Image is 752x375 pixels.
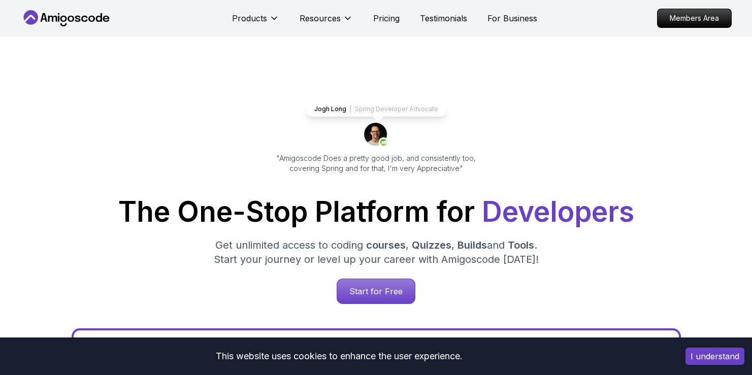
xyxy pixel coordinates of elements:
[658,9,731,27] p: Members Area
[457,239,487,251] span: Builds
[337,279,415,303] p: Start for Free
[300,12,353,32] button: Resources
[337,279,415,304] a: Start for Free
[487,12,537,24] a: For Business
[508,239,534,251] span: Tools
[420,12,467,24] a: Testimonials
[364,123,388,147] img: josh long
[232,12,267,24] p: Products
[355,105,438,113] p: Spring Developer Advocate
[29,198,724,226] h1: The One-Stop Platform for
[300,12,341,24] p: Resources
[8,345,670,367] div: This website uses cookies to enhance the user experience.
[373,12,400,24] a: Pricing
[314,105,346,113] p: Jogh Long
[206,238,547,266] p: Get unlimited access to coding , , and . Start your journey or level up your career with Amigosco...
[263,153,490,174] p: "Amigoscode Does a pretty good job, and consistently too, covering Spring and for that, I'm very ...
[232,12,279,32] button: Products
[366,239,406,251] span: courses
[412,239,451,251] span: Quizzes
[685,348,744,365] button: Accept cookies
[482,195,634,228] span: Developers
[657,9,732,28] a: Members Area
